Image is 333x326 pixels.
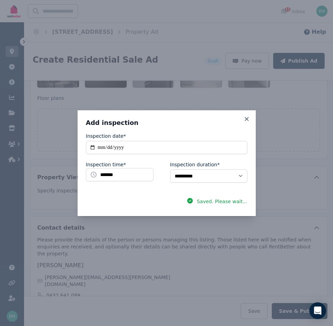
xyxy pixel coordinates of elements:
h3: Add inspection [86,119,247,127]
label: Inspection time* [86,161,126,168]
label: Inspection date* [86,133,126,140]
div: Open Intercom Messenger [309,302,326,319]
label: Inspection duration* [170,161,220,168]
span: Saved. Please wait... [197,198,247,205]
